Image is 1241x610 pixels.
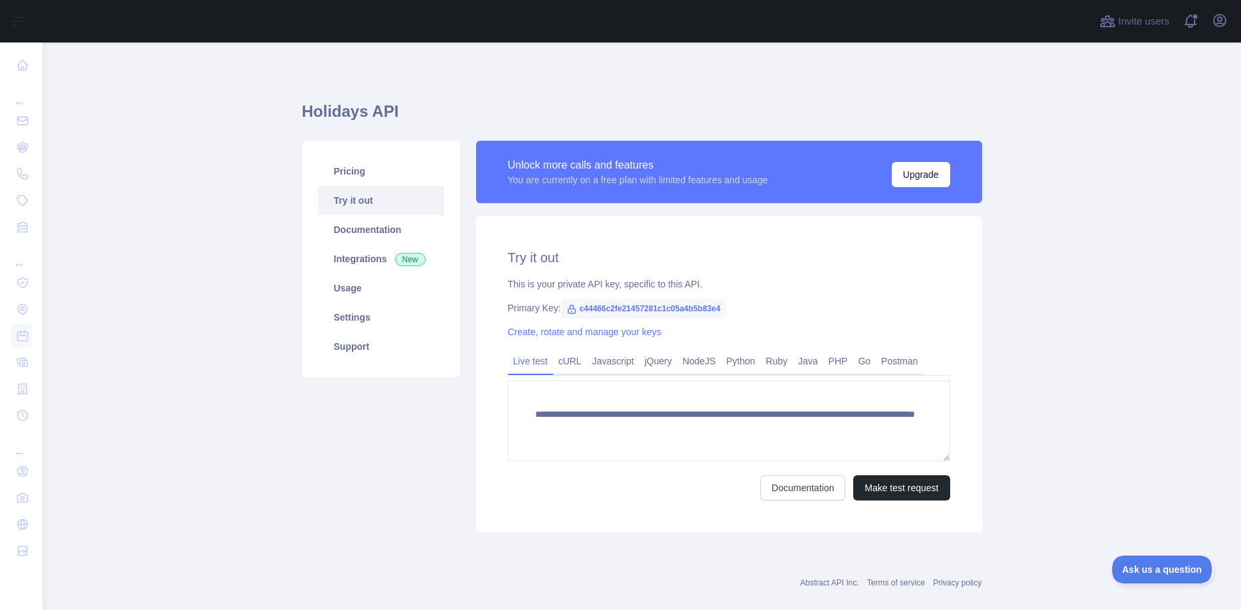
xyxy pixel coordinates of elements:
h2: Try it out [508,248,950,267]
a: Python [721,350,761,372]
span: c44466c2fe21457281c1c05a4b5b83e4 [561,299,726,319]
span: New [395,253,426,266]
a: Ruby [760,350,793,372]
div: Unlock more calls and features [508,157,768,173]
a: cURL [553,350,587,372]
a: PHP [823,350,853,372]
a: Create, rotate and manage your keys [508,327,661,337]
button: Make test request [853,475,950,500]
a: jQuery [639,350,677,372]
div: You are currently on a free plan with limited features and usage [508,173,768,187]
a: Settings [318,303,444,332]
a: Javascript [587,350,639,372]
span: Invite users [1118,14,1169,29]
div: ... [11,80,32,106]
a: Documentation [760,475,845,500]
div: ... [11,430,32,457]
a: Try it out [318,186,444,215]
h1: Holidays API [302,101,982,133]
a: Usage [318,273,444,303]
a: Privacy policy [933,578,981,587]
a: NodeJS [677,350,721,372]
button: Upgrade [892,162,950,187]
div: ... [11,242,32,268]
a: Postman [876,350,923,372]
a: Java [793,350,823,372]
a: Integrations New [318,244,444,273]
a: Pricing [318,157,444,186]
iframe: Toggle Customer Support [1112,556,1214,583]
a: Support [318,332,444,361]
div: This is your private API key, specific to this API. [508,277,950,291]
a: Documentation [318,215,444,244]
div: Primary Key: [508,301,950,315]
a: Abstract API Inc. [800,578,859,587]
a: Live test [508,350,553,372]
a: Go [853,350,876,372]
a: Terms of service [867,578,925,587]
button: Invite users [1097,11,1172,32]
